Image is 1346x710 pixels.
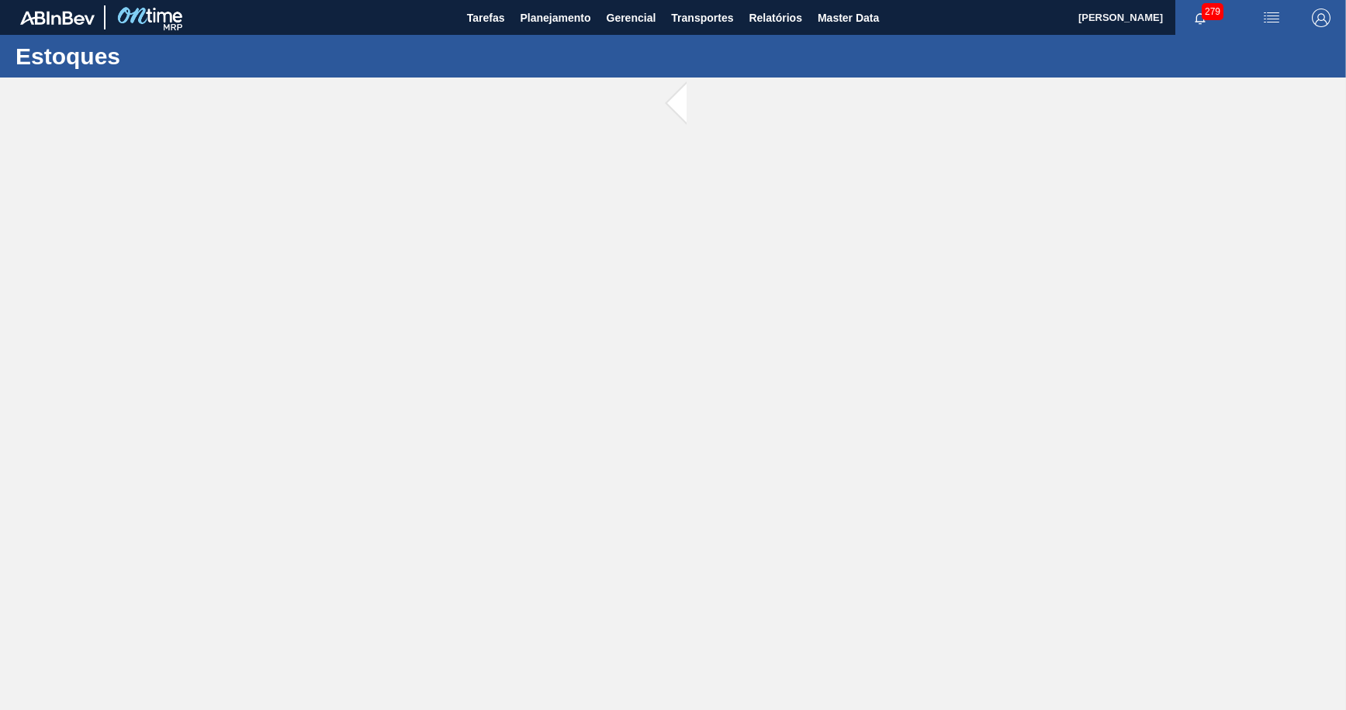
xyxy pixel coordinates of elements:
[1175,7,1225,29] button: Notificações
[1312,9,1330,27] img: Logout
[467,9,505,27] span: Tarefas
[20,11,95,25] img: TNhmsLtSVTkK8tSr43FrP2fwEKptu5GPRR3wAAAABJRU5ErkJggg==
[520,9,590,27] span: Planejamento
[1202,3,1223,20] span: 279
[749,9,801,27] span: Relatórios
[818,9,879,27] span: Master Data
[671,9,733,27] span: Transportes
[607,9,656,27] span: Gerencial
[16,47,291,65] h1: Estoques
[1262,9,1281,27] img: userActions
